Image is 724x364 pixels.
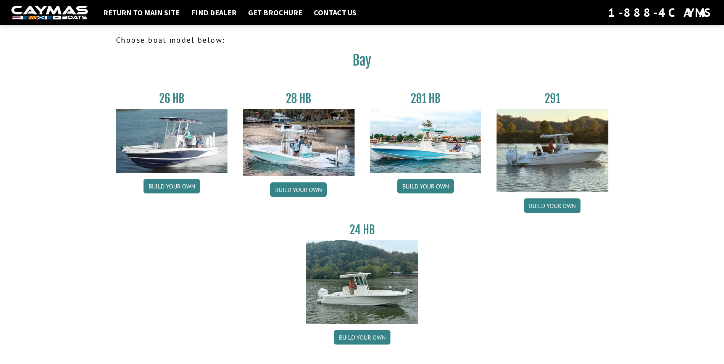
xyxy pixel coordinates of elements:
[334,330,390,345] a: Build your own
[310,8,360,18] a: Contact Us
[370,109,482,173] img: 28-hb-twin.jpg
[497,92,608,106] h3: 291
[243,92,355,106] h3: 28 HB
[116,109,228,173] img: 26_new_photo_resized.jpg
[306,240,418,324] img: 24_HB_thumbnail.jpg
[116,92,228,106] h3: 26 HB
[497,109,608,192] img: 291_Thumbnail.jpg
[11,6,88,20] img: white-logo-c9c8dbefe5ff5ceceb0f0178aa75bf4bb51f6bca0971e226c86eb53dfe498488.png
[397,179,454,193] a: Build your own
[306,223,418,237] h3: 24 HB
[116,52,608,73] h2: Bay
[116,34,608,46] p: Choose boat model below:
[99,8,184,18] a: Return to main site
[244,8,306,18] a: Get Brochure
[144,179,200,193] a: Build your own
[524,198,580,213] a: Build your own
[370,92,482,106] h3: 281 HB
[270,182,327,197] a: Build your own
[187,8,240,18] a: Find Dealer
[608,4,713,21] div: 1-888-4CAYMAS
[243,109,355,176] img: 28_hb_thumbnail_for_caymas_connect.jpg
